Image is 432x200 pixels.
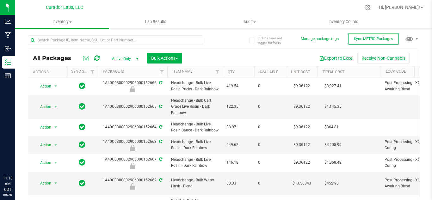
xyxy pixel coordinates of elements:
[364,4,372,10] div: Manage settings
[291,70,310,74] a: Unit Cost
[151,56,178,61] span: Bulk Actions
[109,15,203,28] a: Lab Results
[137,19,175,25] span: Lab Results
[226,104,250,110] span: 122.35
[97,145,168,151] div: Post Processing - XO - Curing
[258,36,289,45] span: Include items not tagged for facility
[33,70,64,74] div: Actions
[158,81,162,85] span: Sync from Compliance System
[52,102,60,111] span: select
[5,32,11,38] inline-svg: Manufacturing
[385,177,424,189] span: Post Processing - XO - Awaiting Blend
[286,172,318,196] td: $13.58843
[46,5,83,10] span: Curador Labs, LLC
[385,139,424,151] span: Post Processing - XO - Curing
[19,148,26,156] iframe: Resource center unread badge
[171,177,219,189] span: Headchange - Bulk Water Hash - Blend
[97,86,168,92] div: Post Processing - XO - Awaiting Blend
[103,69,124,74] a: Package ID
[87,66,98,77] a: Filter
[34,123,52,132] span: Action
[5,45,11,52] inline-svg: Inbound
[286,95,318,119] td: $9.36122
[226,124,250,130] span: 38.97
[171,157,219,169] span: Headchange - Bulk Live Rosin - Dark Rainbow
[52,179,60,188] span: select
[158,157,162,161] span: Sync from Compliance System
[172,69,193,74] a: Item Name
[52,123,60,132] span: select
[321,158,345,167] span: $1,368.42
[147,53,182,64] button: Bulk Actions
[52,82,60,91] span: select
[33,55,77,62] span: All Packages
[97,104,168,110] div: 1A40C0300002906000152665
[286,119,318,136] td: $9.36122
[34,141,52,149] span: Action
[5,73,11,79] inline-svg: Reports
[157,66,167,77] a: Filter
[34,158,52,167] span: Action
[79,158,85,167] span: In Sync
[97,163,168,169] div: Post Processing - XO - Curing
[6,149,25,168] iframe: Resource center
[321,82,345,91] span: $3,927.41
[226,180,250,186] span: 33.33
[258,83,282,89] span: 0
[323,70,344,74] a: Total Cost
[52,141,60,149] span: select
[5,18,11,25] inline-svg: Analytics
[15,19,109,25] span: Inventory
[228,70,235,74] a: Qty
[97,177,168,190] div: 1A40C0300002906000152662
[286,136,318,154] td: $9.36122
[158,139,162,144] span: Sync from Compliance System
[71,69,96,74] a: Sync Status
[97,139,168,151] div: 1A40C0300002906000152663
[357,53,410,64] button: Receive Non-Cannabis
[79,123,85,131] span: In Sync
[297,15,391,28] a: Inventory Counts
[212,66,223,77] a: Filter
[79,179,85,188] span: In Sync
[321,140,345,149] span: $4,208.99
[158,125,162,129] span: Sync from Compliance System
[158,104,162,109] span: Sync from Compliance System
[97,183,168,190] div: Post Processing - XO - Awaiting Blend
[286,154,318,172] td: $9.36122
[79,82,85,90] span: In Sync
[354,37,393,41] span: Sync METRC Packages
[203,15,297,28] a: Audit
[15,15,109,28] a: Inventory
[226,83,250,89] span: 419.54
[34,102,52,111] span: Action
[321,123,342,132] span: $364.81
[3,192,12,197] p: 08/26
[385,157,424,169] span: Post Processing - XO - Curing
[259,70,278,74] a: Available
[258,142,282,148] span: 0
[171,98,219,116] span: Headchange - Bulk Cart Grade Live Rosin - Dark Rainbow
[226,142,250,148] span: 449.62
[28,35,203,45] input: Search Package ID, Item Name, SKU, Lot or Part Number...
[79,102,85,111] span: In Sync
[258,160,282,166] span: 0
[226,160,250,166] span: 146.18
[286,77,318,95] td: $9.36122
[258,180,282,186] span: 0
[386,69,406,74] a: Lock Code
[385,80,424,92] span: Post Processing - XO - Awaiting Blend
[158,178,162,182] span: Sync from Compliance System
[34,179,52,188] span: Action
[171,80,219,92] span: Headchange - Bulk Live Rosin Pucks - Dark Rainbow
[315,53,357,64] button: Export to Excel
[320,19,367,25] span: Inventory Counts
[321,179,342,188] span: $452.90
[301,36,339,42] button: Manage package tags
[3,175,12,192] p: 11:18 AM CDT
[97,80,168,92] div: 1A40C0300002906000152666
[379,5,420,10] span: Hi, [PERSON_NAME]!
[203,19,296,25] span: Audit
[171,121,219,133] span: Headchange - Bulk Live Rosin Sauce - Dark Rainbow
[348,33,399,45] button: Sync METRC Packages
